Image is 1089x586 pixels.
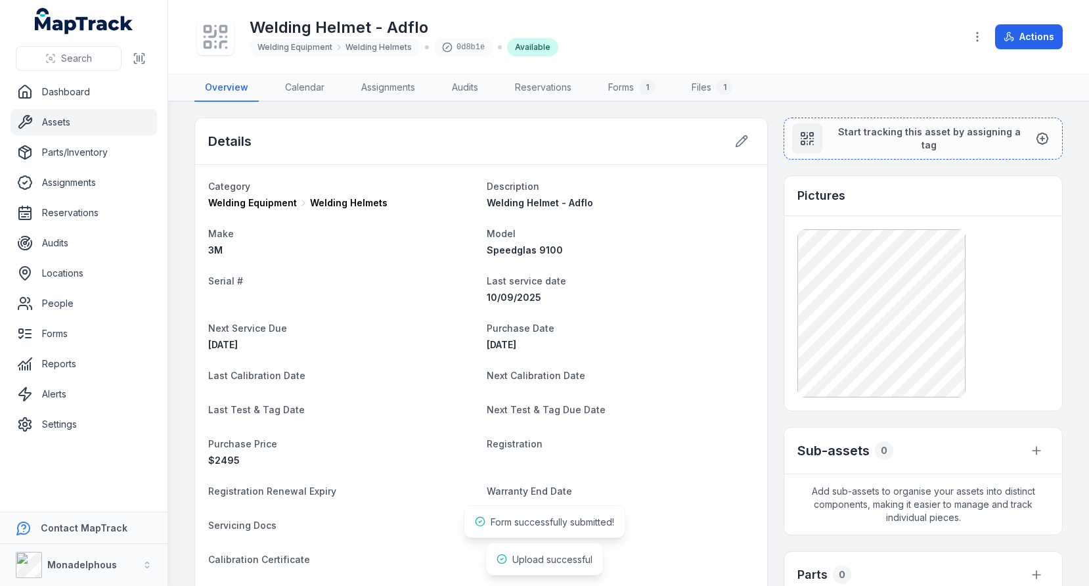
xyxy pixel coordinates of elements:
[797,187,845,205] h3: Pictures
[487,485,572,497] span: Warranty End Date
[504,74,582,102] a: Reservations
[11,260,157,286] a: Locations
[11,200,157,226] a: Reservations
[61,52,92,65] span: Search
[681,74,743,102] a: Files1
[194,74,259,102] a: Overview
[797,441,870,460] h2: Sub-assets
[208,455,240,466] span: 2495 AUD
[41,522,127,533] strong: Contact MapTrack
[491,516,614,528] span: Form successfully submitted!
[11,321,157,347] a: Forms
[11,79,157,105] a: Dashboard
[507,38,558,56] div: Available
[487,339,516,350] span: [DATE]
[598,74,665,102] a: Forms1
[208,275,243,286] span: Serial #
[257,42,332,53] span: Welding Equipment
[208,196,297,210] span: Welding Equipment
[11,290,157,317] a: People
[487,323,554,334] span: Purchase Date
[310,196,388,210] span: Welding Helmets
[995,24,1063,49] button: Actions
[275,74,335,102] a: Calendar
[11,109,157,135] a: Assets
[208,404,305,415] span: Last Test & Tag Date
[487,292,541,303] span: 10/09/2025
[717,79,732,95] div: 1
[208,323,287,334] span: Next Service Due
[487,339,516,350] time: 03/09/2025, 12:00:00 am
[35,8,133,34] a: MapTrack
[487,228,516,239] span: Model
[11,139,157,166] a: Parts/Inventory
[434,38,493,56] div: 0d8b1e
[208,339,238,350] time: 10/12/2025, 12:00:00 am
[487,244,563,256] span: Speedglas 9100
[487,275,566,286] span: Last service date
[487,404,606,415] span: Next Test & Tag Due Date
[16,46,122,71] button: Search
[11,411,157,438] a: Settings
[208,520,277,531] span: Servicing Docs
[208,132,252,150] h2: Details
[208,485,336,497] span: Registration Renewal Expiry
[208,554,310,565] span: Calibration Certificate
[512,554,592,565] span: Upload successful
[208,339,238,350] span: [DATE]
[784,118,1063,160] button: Start tracking this asset by assigning a tag
[441,74,489,102] a: Audits
[833,125,1025,152] span: Start tracking this asset by assigning a tag
[487,197,593,208] span: Welding Helmet - Adflo
[11,169,157,196] a: Assignments
[208,228,234,239] span: Make
[208,181,250,192] span: Category
[11,351,157,377] a: Reports
[208,370,305,381] span: Last Calibration Date
[345,42,412,53] span: Welding Helmets
[351,74,426,102] a: Assignments
[487,370,585,381] span: Next Calibration Date
[784,474,1062,535] span: Add sub-assets to organise your assets into distinct components, making it easier to manage and t...
[797,566,828,584] h3: Parts
[487,438,543,449] span: Registration
[487,181,539,192] span: Description
[250,17,558,38] h1: Welding Helmet - Adflo
[47,559,117,570] strong: Monadelphous
[11,230,157,256] a: Audits
[639,79,655,95] div: 1
[11,381,157,407] a: Alerts
[208,438,277,449] span: Purchase Price
[208,244,223,256] span: 3M
[875,441,893,460] div: 0
[487,292,541,303] time: 10/09/2025, 12:00:00 am
[833,566,851,584] div: 0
